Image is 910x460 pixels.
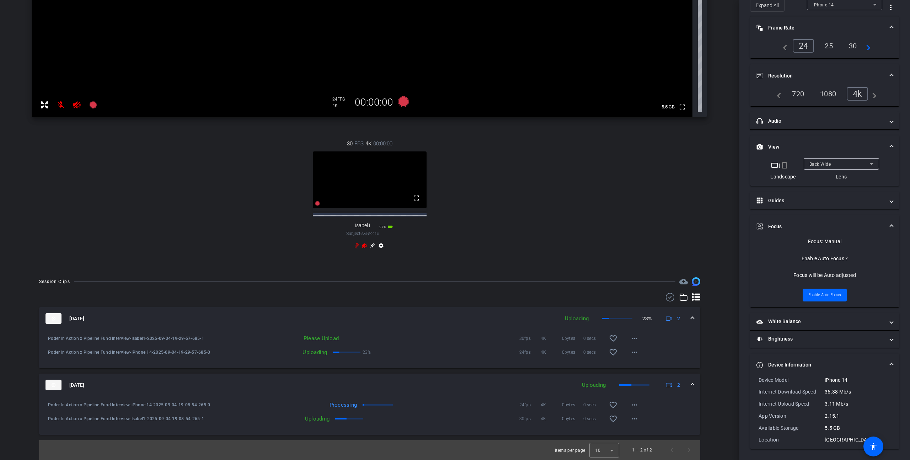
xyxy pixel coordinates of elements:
[750,112,899,129] mat-expansion-panel-header: Audio
[360,231,362,236] span: -
[756,318,884,325] mat-panel-title: White Balance
[48,415,214,422] span: Poder In Action x Pipeline Fund Interview-Isabel1-2025-09-04-19-08-54-265-1
[793,272,856,279] div: Focus will be Auto adjusted
[630,414,639,423] mat-icon: more_horiz
[285,401,360,408] div: Processing
[825,376,891,384] div: iPhone 14
[750,158,899,186] div: View
[887,3,895,12] mat-icon: more_vert
[39,330,700,368] div: thumb-nail[DATE]Uploading23%2
[632,446,652,454] div: 1 – 2 of 2
[759,376,825,384] div: Device Model
[808,290,841,300] span: Enable Auto Focus
[412,194,421,202] mat-icon: fullscreen
[48,401,214,408] span: Poder In Action x Pipeline Fund Interview-iPhone 14-2025-09-04-19-08-54-265-0
[756,117,884,125] mat-panel-title: Audio
[756,223,884,230] mat-panel-title: Focus
[69,315,84,322] span: [DATE]
[541,349,562,356] span: 4K
[337,97,345,102] span: FPS
[377,243,385,251] mat-icon: settings
[48,335,214,342] span: Poder In Action x Pipeline Fund Interview-Isabel1-2025-09-04-19-29-57-685-1
[519,349,541,356] span: 24fps
[642,315,652,322] p: 23%
[362,232,379,236] span: SM-G991U
[609,334,617,343] mat-icon: favorite_border
[39,396,700,435] div: thumb-nail[DATE]Uploading2
[45,313,61,324] img: thumb-nail
[678,103,686,111] mat-icon: fullscreen
[750,135,899,158] mat-expansion-panel-header: View
[609,348,617,357] mat-icon: favorite_border
[787,88,809,100] div: 720
[750,16,899,39] mat-expansion-panel-header: Frame Rate
[355,223,371,229] span: Isabel1
[759,388,825,395] div: Internet Download Speed
[825,424,891,432] div: 5.5 GB
[868,90,877,98] mat-icon: navigate_next
[679,277,688,286] span: Destinations for your clips
[677,315,680,322] span: 2
[862,42,871,50] mat-icon: navigate_next
[825,412,891,419] div: 2.15.1
[659,103,677,111] span: 5.5 GB
[332,103,350,108] div: 4K
[387,224,393,230] mat-icon: battery_std
[663,442,680,459] button: Previous page
[350,96,398,108] div: 00:00:00
[813,2,834,7] span: iPhone 14
[802,255,848,262] div: Enable Auto Focus ?
[562,415,583,422] span: 0bytes
[583,415,605,422] span: 0 secs
[803,289,847,301] button: Enable Auto Focus
[759,424,825,432] div: Available Storage
[770,161,796,170] div: |
[759,436,825,443] div: Location
[825,388,891,395] div: 36.38 Mb/s
[825,400,891,407] div: 3.11 Mb/s
[759,400,825,407] div: Internet Upload Speed
[750,238,899,307] div: Focus
[379,225,386,229] span: 27%
[750,354,899,376] mat-expansion-panel-header: Device Information
[793,39,814,53] div: 24
[346,230,379,237] span: Subject
[561,315,592,323] div: Uploading
[630,401,639,409] mat-icon: more_horiz
[809,162,831,167] span: Back Wide
[541,401,562,408] span: 4K
[779,42,787,50] mat-icon: navigate_before
[825,436,891,443] div: [GEOGRAPHIC_DATA]
[609,414,617,423] mat-icon: favorite_border
[756,361,884,369] mat-panel-title: Device Information
[770,173,796,180] div: Landscape
[844,40,862,52] div: 30
[583,335,605,342] span: 0 secs
[759,412,825,419] div: App Version
[354,140,364,148] span: FPS
[630,348,639,357] mat-icon: more_horiz
[819,40,838,52] div: 25
[756,72,884,80] mat-panel-title: Resolution
[750,192,899,209] mat-expansion-panel-header: Guides
[756,143,884,151] mat-panel-title: View
[39,374,700,396] mat-expansion-panel-header: thumb-nail[DATE]Uploading2
[756,197,884,204] mat-panel-title: Guides
[609,401,617,409] mat-icon: favorite_border
[583,349,605,356] span: 0 secs
[756,24,884,32] mat-panel-title: Frame Rate
[756,335,884,343] mat-panel-title: Brightness
[692,277,700,286] img: Session clips
[562,335,583,342] span: 0bytes
[815,88,841,100] div: 1080
[45,380,61,390] img: thumb-nail
[869,442,878,451] mat-icon: accessibility
[48,349,214,356] span: Poder In Action x Pipeline Fund Interview-iPhone 14-2025-09-04-19-29-57-685-0
[363,349,371,356] p: 23%
[770,161,779,170] mat-icon: crop_landscape
[677,381,680,389] span: 2
[583,401,605,408] span: 0 secs
[750,376,899,449] div: Device Information
[680,442,697,459] button: Next page
[750,331,899,348] mat-expansion-panel-header: Brightness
